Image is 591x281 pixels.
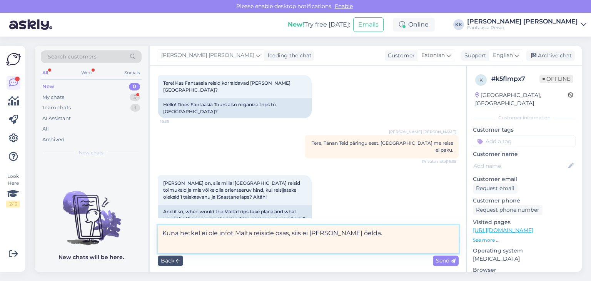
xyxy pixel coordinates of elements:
span: [PERSON_NAME] [PERSON_NAME] [161,51,254,60]
div: Fantaasia Reisid [467,25,578,31]
span: English [493,51,513,60]
div: Socials [123,68,142,78]
div: Look Here [6,173,20,207]
div: leading the chat [265,52,312,60]
input: Add a tag [473,135,576,147]
p: Operating system [473,247,576,255]
div: And if so, when would the Malta trips take place and what would be the approximate price if the p... [158,205,312,232]
div: Try free [DATE]: [288,20,350,29]
div: Team chats [42,104,71,112]
div: # k5flmpx7 [491,74,539,84]
span: Private note | 16:38 [422,159,456,164]
div: Request phone number [473,205,543,215]
button: Emails [353,17,384,32]
input: Add name [473,162,567,170]
textarea: Kuna hetkel ei ole infot Malta reiside osas, siis ei [PERSON_NAME] öelda. [158,225,459,253]
div: 5 [130,94,140,101]
span: k [479,77,483,83]
b: New! [288,21,304,28]
div: Archived [42,136,65,144]
img: No chats [35,177,148,246]
p: See more ... [473,237,576,244]
span: [PERSON_NAME] [PERSON_NAME] [389,129,456,135]
div: Online [393,18,435,32]
div: Support [461,52,486,60]
div: Archive chat [526,50,575,61]
span: Estonian [421,51,445,60]
div: Hello! Does Fantaasia Tours also organize trips to [GEOGRAPHIC_DATA]? [158,98,312,118]
div: All [42,125,49,133]
div: All [41,68,50,78]
a: [PERSON_NAME] [PERSON_NAME]Fantaasia Reisid [467,18,586,31]
p: Customer name [473,150,576,158]
span: Enable [332,3,355,10]
div: Customer information [473,114,576,121]
span: Tere, Tänan Teid päringu eest. [GEOGRAPHIC_DATA] me reise ei paku. [312,140,453,153]
p: Browser [473,266,576,274]
p: Customer email [473,175,576,183]
span: [PERSON_NAME] on, siis millal [GEOGRAPHIC_DATA] reisid toimuksid ja mis võiks olla orienteeruv hi... [163,180,301,200]
a: [URL][DOMAIN_NAME] [473,227,533,234]
div: 2 / 3 [6,201,20,207]
span: Tere! Kas Fantaasia reisid korraldavad [PERSON_NAME] [GEOGRAPHIC_DATA]? [163,80,292,93]
div: 1 [130,104,140,112]
div: [GEOGRAPHIC_DATA], [GEOGRAPHIC_DATA] [475,91,568,107]
p: Customer phone [473,197,576,205]
span: Send [436,257,456,264]
div: KK [453,19,464,30]
div: 0 [129,83,140,90]
div: My chats [42,94,64,101]
span: Offline [539,75,573,83]
span: 16:35 [160,119,189,124]
div: Web [80,68,93,78]
span: New chats [79,149,104,156]
div: Request email [473,183,518,194]
span: Search customers [48,53,97,61]
p: Visited pages [473,218,576,226]
p: New chats will be here. [58,253,124,261]
p: [MEDICAL_DATA] [473,255,576,263]
div: [PERSON_NAME] [PERSON_NAME] [467,18,578,25]
div: AI Assistant [42,115,71,122]
img: Askly Logo [6,52,21,67]
div: Customer [385,52,415,60]
p: Customer tags [473,126,576,134]
div: New [42,83,54,90]
div: Back [158,256,183,266]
